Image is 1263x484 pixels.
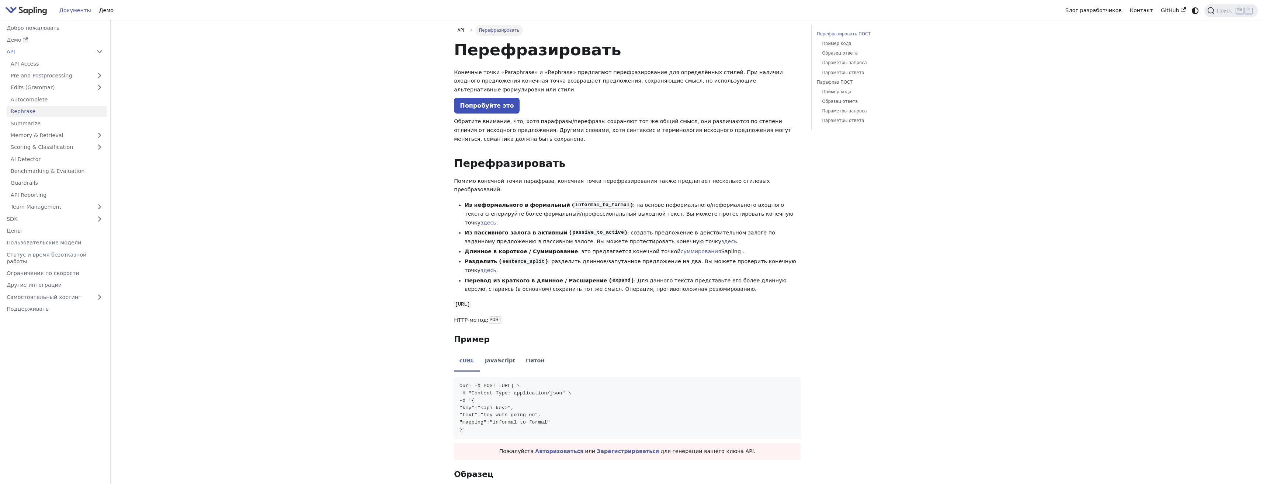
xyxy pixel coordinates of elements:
[7,282,62,288] font: Другие интеграции
[681,248,721,254] a: суммирования
[7,240,81,246] font: Пользовательские модели
[7,25,60,31] font: Добро пожаловать
[454,69,783,93] font: Конечные точки «Paraphrase» и «Rephrase» предлагают перефразирование для определённых стилей. При...
[578,248,680,254] font: : это предлагается конечной точкой
[7,189,107,200] a: API Reporting
[7,82,107,93] a: Edits (Grammar)
[572,229,625,236] code: passive_to_active
[545,258,548,264] font: )
[1157,5,1190,16] a: GitHub
[465,248,578,254] font: Длинное в короткое / Суммирование
[95,5,118,16] a: Демо
[499,448,534,454] font: Пожалуйста
[7,202,107,212] a: Team Management
[7,252,86,264] font: Статус и время безотказной работы
[7,216,18,222] font: SDK
[611,277,631,284] code: expand
[459,398,475,403] span: -d '{
[7,94,107,105] a: Autocomplete
[459,390,571,396] span: -H "Content-Type: application/json" \
[7,130,107,141] a: Memory & Retrieval
[459,419,550,425] span: "mapping":"informal_to_formal"
[5,5,50,16] a: Сапленок.ai
[7,106,107,117] a: Rephrase
[526,358,544,363] font: Питон
[7,49,15,55] font: API
[625,230,627,236] font: )
[3,226,107,236] a: Цены
[817,80,853,85] font: Парафраз ПОСТ
[459,383,520,389] span: curl -X POST [URL] \
[454,25,801,35] nav: Панировочные сухари
[454,470,493,479] font: Образец
[480,267,496,273] font: здесь
[822,59,914,66] a: Параметры запроса
[7,178,107,188] a: Guardrails
[3,46,92,57] a: API
[489,316,503,324] code: POST
[597,448,659,454] a: Зарегистрироваться
[1190,5,1200,16] button: Переключение между темным и светлым режимами (в настоящее время системный режим)
[1204,4,1258,17] button: Поиск (Ctrl+K)
[817,31,917,38] a: Перефразировать ПОСТ
[822,108,867,114] font: Параметры запроса
[454,178,770,193] font: Помимо конечной точки парафраза, конечная точка перефразирования также предлагает несколько стиле...
[454,41,621,59] font: Перефразировать
[7,270,79,276] font: Ограничения по скорости
[459,405,514,411] span: "key":"<api-key>",
[822,117,914,124] a: Параметры ответа
[465,278,611,283] font: Перевод из краткого в длинное / Расширение (
[7,142,107,153] a: Scoring & Classification
[465,202,793,226] font: : на основе неформального/неформального входного текста сгенерируйте более формальный/профессиона...
[496,220,498,226] font: .
[465,230,572,236] font: Из пассивного залога в активный (
[535,448,583,454] a: Авторизоваться
[3,213,92,224] a: SDK
[458,28,464,33] font: API
[822,88,914,95] a: Пример кода
[7,118,107,129] a: Summarize
[5,5,47,16] img: Сапленок.ai
[721,238,737,244] a: здесь
[822,89,851,94] font: Пример кода
[479,28,520,33] font: Перефразировать
[574,201,630,209] code: informal_to_formal
[3,237,107,248] a: Пользовательские модели
[485,358,515,363] font: JavaScript
[454,157,565,170] font: Перефразировать
[454,335,489,344] font: Пример
[465,258,796,273] font: : разделить длинное/запутанное предложение на два. Вы можете проверить конечную точку
[822,69,914,76] a: Параметры ответа
[459,427,465,432] span: }'
[465,202,574,208] font: Из неформального в формальный (
[7,306,49,312] font: Поддерживать
[7,228,22,234] font: Цены
[817,79,917,86] a: Парафраз ПОСТ
[1130,7,1153,13] font: Контакт
[465,230,775,244] font: : создать предложение в действительном залоге по заданному предложению в пассивном залоге. Вы мож...
[7,70,107,81] a: Pre and Postprocessing
[459,412,541,418] span: "text":"hey wuts going on",
[822,70,864,75] font: Параметры ответа
[822,118,864,123] font: Параметры ответа
[502,258,546,265] code: sentence_split
[660,448,756,454] font: для генерации вашего ключа API.
[55,5,95,16] a: Документы
[7,37,21,43] font: Демо
[817,31,871,36] font: Перефразировать ПОСТ
[822,50,914,57] a: Образец ответа
[822,98,914,105] a: Образец ответа
[3,292,107,302] a: Самостоятельный хостинг
[822,99,858,104] font: Образец ответа
[7,294,81,300] font: Самостоятельный хостинг
[737,238,739,244] font: .
[454,118,791,142] font: Обратите внимание, что, хотя парафразы/перефразы сохраняют тот же общий смысл, они различаются по...
[465,258,502,264] font: Разделить (
[7,166,107,177] a: Benchmarking & Evaluation
[631,278,634,283] font: )
[454,301,471,308] code: [URL]
[3,304,107,314] a: Поддерживать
